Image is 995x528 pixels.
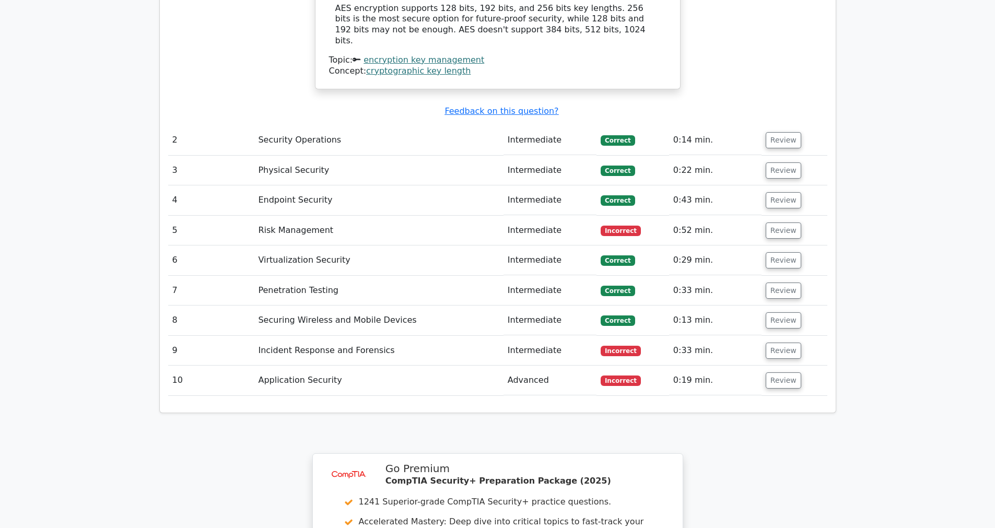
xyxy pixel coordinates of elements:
[168,216,254,245] td: 5
[254,245,503,275] td: Virtualization Security
[504,125,596,155] td: Intermediate
[504,306,596,335] td: Intermediate
[254,276,503,306] td: Penetration Testing
[601,286,635,296] span: Correct
[766,283,801,299] button: Review
[669,185,762,215] td: 0:43 min.
[504,336,596,366] td: Intermediate
[364,55,484,65] a: encryption key management
[601,346,641,356] span: Incorrect
[601,226,641,236] span: Incorrect
[254,366,503,395] td: Application Security
[669,336,762,366] td: 0:33 min.
[766,372,801,389] button: Review
[504,276,596,306] td: Intermediate
[601,255,635,266] span: Correct
[601,315,635,326] span: Correct
[766,252,801,268] button: Review
[504,156,596,185] td: Intermediate
[601,135,635,146] span: Correct
[601,166,635,176] span: Correct
[766,312,801,328] button: Review
[254,336,503,366] td: Incident Response and Forensics
[329,55,666,66] div: Topic:
[504,366,596,395] td: Advanced
[254,216,503,245] td: Risk Management
[669,125,762,155] td: 0:14 min.
[669,276,762,306] td: 0:33 min.
[504,245,596,275] td: Intermediate
[504,185,596,215] td: Intermediate
[168,276,254,306] td: 7
[504,216,596,245] td: Intermediate
[669,156,762,185] td: 0:22 min.
[168,366,254,395] td: 10
[601,195,635,206] span: Correct
[168,245,254,275] td: 6
[168,125,254,155] td: 2
[168,336,254,366] td: 9
[766,132,801,148] button: Review
[766,222,801,239] button: Review
[601,376,641,386] span: Incorrect
[168,185,254,215] td: 4
[168,306,254,335] td: 8
[254,156,503,185] td: Physical Security
[254,185,503,215] td: Endpoint Security
[366,66,471,76] a: cryptographic key length
[766,162,801,179] button: Review
[669,216,762,245] td: 0:52 min.
[669,245,762,275] td: 0:29 min.
[168,156,254,185] td: 3
[766,343,801,359] button: Review
[335,3,660,46] div: AES encryption supports 128 bits, 192 bits, and 256 bits key lengths. 256 bits is the most secure...
[766,192,801,208] button: Review
[669,366,762,395] td: 0:19 min.
[444,106,558,116] a: Feedback on this question?
[329,66,666,77] div: Concept:
[254,306,503,335] td: Securing Wireless and Mobile Devices
[669,306,762,335] td: 0:13 min.
[254,125,503,155] td: Security Operations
